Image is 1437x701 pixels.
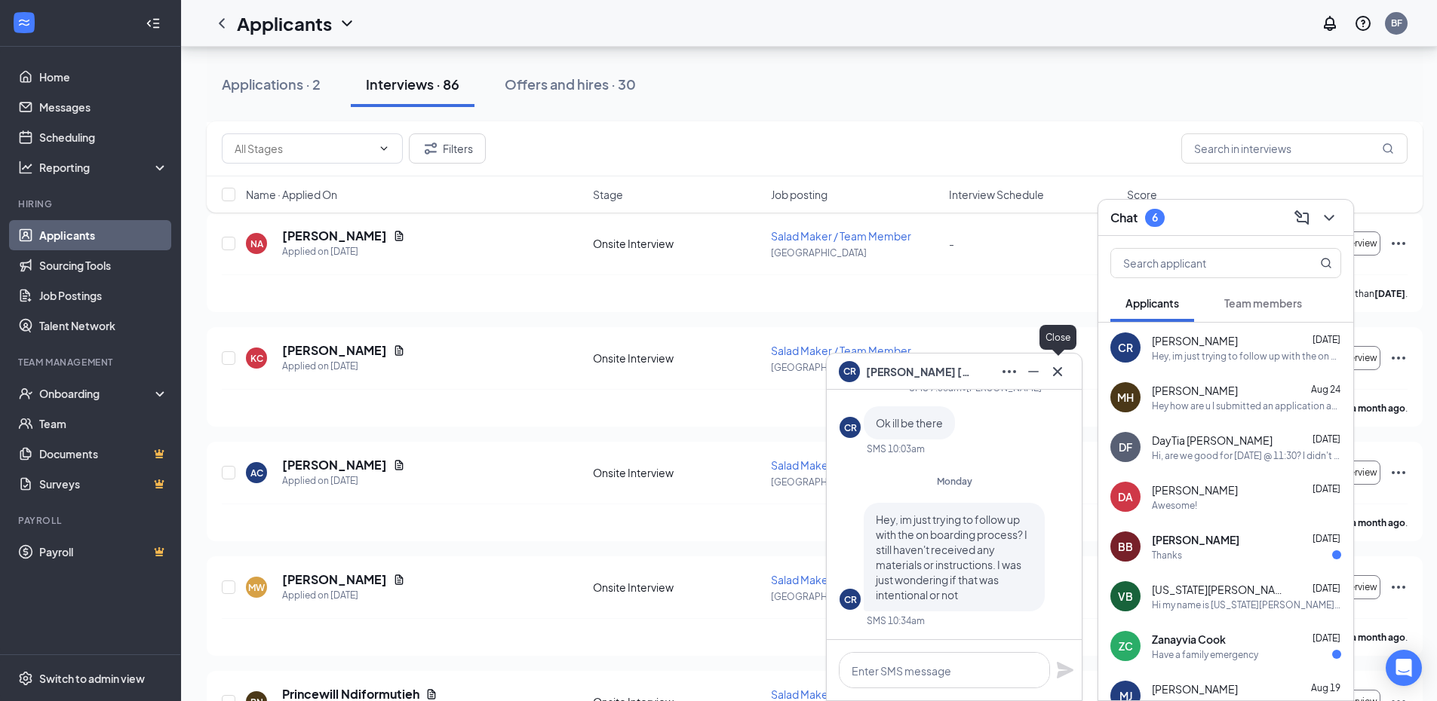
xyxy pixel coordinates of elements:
[1118,539,1133,554] div: BB
[282,571,387,588] h5: [PERSON_NAME]
[18,386,33,401] svg: UserCheck
[1313,632,1340,644] span: [DATE]
[1389,349,1408,367] svg: Ellipses
[39,311,168,341] a: Talent Network
[1152,632,1226,647] span: Zanayvia Cook
[1000,363,1018,381] svg: Ellipses
[1111,249,1290,277] input: Search applicant
[1118,489,1133,504] div: DA
[246,187,337,202] span: Name · Applied On
[250,237,263,250] div: NA
[1351,517,1405,528] b: a month ago
[593,580,762,595] div: Onsite Interview
[39,386,155,401] div: Onboarding
[1320,209,1338,227] svg: ChevronDown
[1152,681,1238,696] span: [PERSON_NAME]
[425,688,438,700] svg: Document
[1118,340,1133,355] div: CR
[1181,133,1408,164] input: Search in interviews
[213,14,231,32] a: ChevronLeft
[593,465,762,480] div: Onsite Interview
[282,457,387,473] h5: [PERSON_NAME]
[771,687,911,701] span: Salad Maker / Team Member
[1127,187,1157,202] span: Score
[248,581,265,594] div: MW
[937,476,972,487] span: Monday
[1152,549,1182,562] div: Thanks
[1152,383,1238,398] span: [PERSON_NAME]
[17,15,32,30] svg: WorkstreamLogo
[949,187,1044,202] span: Interview Schedule
[1351,403,1405,414] b: a month ago
[250,467,263,479] div: AC
[1321,14,1339,32] svg: Notifications
[771,344,911,357] span: Salad Maker / Team Member
[422,139,440,158] svg: Filter
[1125,296,1179,310] span: Applicants
[282,473,405,488] div: Applied on [DATE]
[867,614,925,627] div: SMS 10:34am
[39,62,168,92] a: Home
[1152,598,1341,611] div: Hi my name is [US_STATE][PERSON_NAME] and I just applied for the position. I am available any tim...
[1110,210,1138,226] h3: Chat
[1039,325,1076,350] div: Close
[39,250,168,280] a: Sourcing Tools
[39,92,168,122] a: Messages
[282,228,387,244] h5: [PERSON_NAME]
[39,160,169,175] div: Reporting
[1382,142,1394,155] svg: MagnifyingGlass
[844,421,857,434] div: CR
[1152,582,1288,597] span: [US_STATE][PERSON_NAME]
[393,230,405,242] svg: Document
[1152,333,1238,348] span: [PERSON_NAME]
[1118,589,1133,604] div: VB
[771,187,828,202] span: Job posting
[1152,433,1273,448] span: DayTia [PERSON_NAME]
[997,360,1021,384] button: Ellipses
[949,351,954,365] span: -
[1152,211,1158,224] div: 6
[235,140,372,157] input: All Stages
[1317,206,1341,230] button: ChevronDown
[1152,350,1341,363] div: Hey, im just trying to follow up with the on boarding process? I still haven't received any mater...
[1152,499,1197,512] div: Awesome!
[1117,390,1134,405] div: MH
[1313,533,1340,544] span: [DATE]
[146,16,161,31] svg: Collapse
[1119,439,1132,455] div: DF
[1311,384,1340,395] span: Aug 24
[866,363,972,380] span: [PERSON_NAME] [PERSON_NAME]
[18,514,165,527] div: Payroll
[237,11,332,36] h1: Applicants
[1021,360,1046,384] button: Minimize
[18,160,33,175] svg: Analysis
[39,280,168,311] a: Job Postings
[1313,433,1340,445] span: [DATE]
[949,237,954,250] span: -
[1119,638,1133,654] div: ZC
[1152,648,1258,661] div: Have a family emergency
[282,244,405,259] div: Applied on [DATE]
[1152,482,1238,497] span: [PERSON_NAME]
[282,359,405,374] div: Applied on [DATE]
[18,197,165,210] div: Hiring
[771,573,911,586] span: Salad Maker / Team Member
[39,122,168,152] a: Scheduling
[39,439,168,469] a: DocumentsCrown
[1049,363,1067,381] svg: Cross
[1354,14,1372,32] svg: QuestionInfo
[338,14,356,32] svg: ChevronDown
[844,593,857,606] div: CR
[1320,257,1332,269] svg: MagnifyingGlass
[1152,399,1341,412] div: Hey how are u I submitted an application and wanted to see how long it would take for my appl to ...
[505,75,636,93] div: Offers and hires · 30
[1056,661,1074,679] svg: Plane
[1293,209,1311,227] svg: ComposeMessage
[771,361,940,374] p: [GEOGRAPHIC_DATA]
[18,356,165,369] div: Team Management
[250,352,263,365] div: KC
[1152,449,1341,462] div: Hi, are we good for [DATE] @ 11:30? I didn't receive any confirmation back ..
[593,350,762,366] div: Onsite Interview
[1152,532,1239,547] span: [PERSON_NAME]
[39,220,168,250] a: Applicants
